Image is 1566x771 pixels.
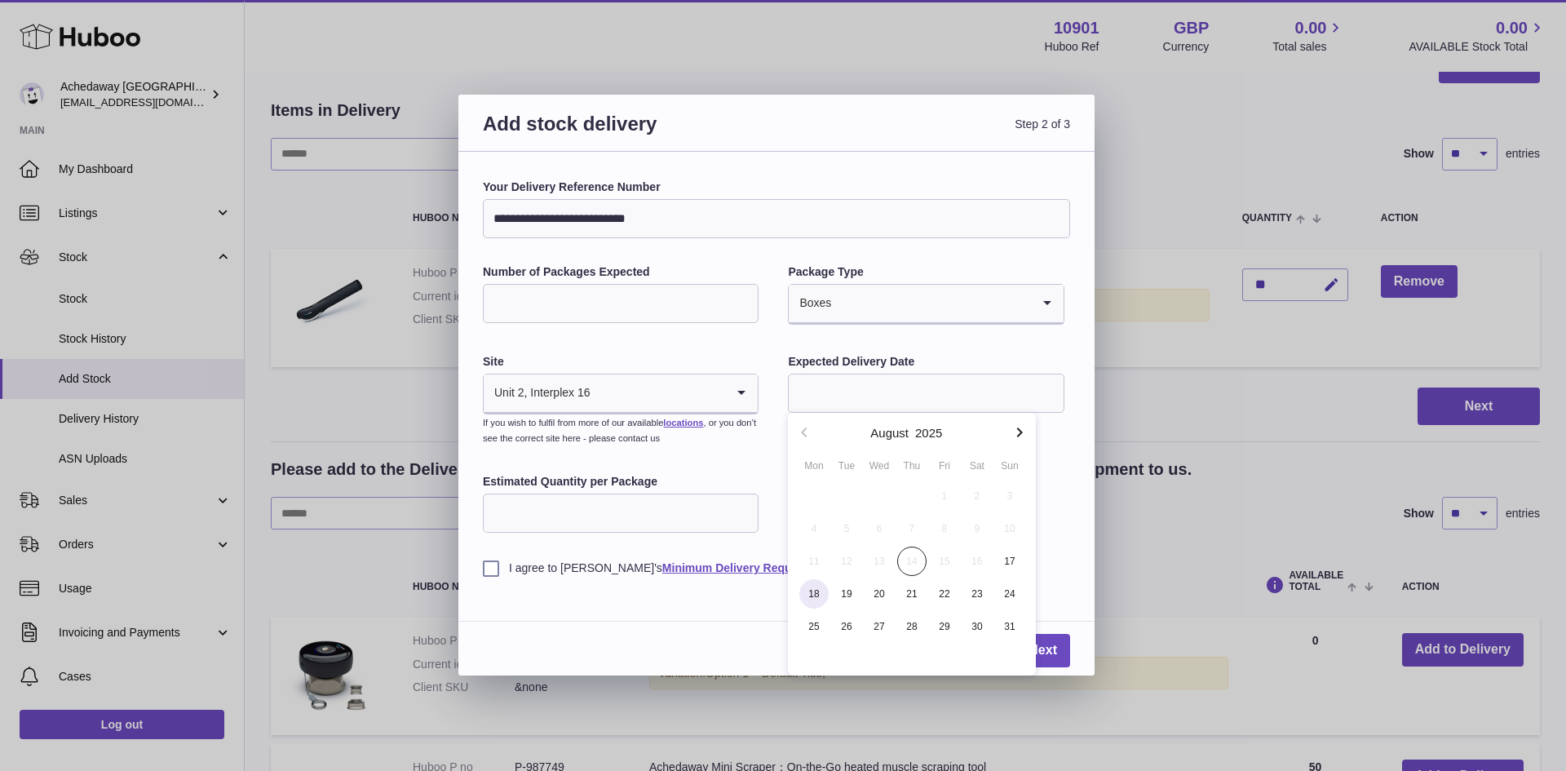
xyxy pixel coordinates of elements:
span: 15 [930,547,959,576]
button: 29 [928,610,961,643]
button: 9 [961,512,993,545]
span: 2 [962,481,992,511]
button: 7 [896,512,928,545]
div: Fri [928,459,961,473]
button: 17 [993,545,1026,578]
span: 22 [930,579,959,609]
button: 25 [798,610,830,643]
button: 13 [863,545,896,578]
div: Sat [961,459,993,473]
label: Site [483,354,759,370]
span: 12 [832,547,861,576]
button: 24 [993,578,1026,610]
span: 21 [897,579,927,609]
span: 16 [962,547,992,576]
button: 3 [993,480,1026,512]
label: I agree to [PERSON_NAME]'s [483,561,1070,576]
button: 5 [830,512,863,545]
span: 5 [832,514,861,543]
span: 28 [897,612,927,641]
input: Search for option [591,374,726,412]
button: 2025 [915,427,942,439]
button: 1 [928,480,961,512]
span: 27 [865,612,894,641]
span: 3 [995,481,1024,511]
button: 19 [830,578,863,610]
label: Expected Delivery Date [788,354,1064,370]
button: 12 [830,545,863,578]
button: 2 [961,480,993,512]
span: 7 [897,514,927,543]
button: 31 [993,610,1026,643]
span: 1 [930,481,959,511]
span: 11 [799,547,829,576]
span: Boxes [789,285,832,322]
h3: Add stock delivery [483,111,776,156]
span: 6 [865,514,894,543]
button: 10 [993,512,1026,545]
label: Package Type [788,264,1064,280]
button: 4 [798,512,830,545]
button: 8 [928,512,961,545]
label: Estimated Quantity per Package [483,474,759,490]
span: 31 [995,612,1024,641]
button: 22 [928,578,961,610]
span: 18 [799,579,829,609]
button: 18 [798,578,830,610]
button: 16 [961,545,993,578]
span: 13 [865,547,894,576]
div: Search for option [789,285,1063,324]
a: locations [663,418,703,428]
input: Search for option [832,285,1030,322]
div: Sun [993,459,1026,473]
span: 30 [962,612,992,641]
button: 26 [830,610,863,643]
label: Number of Packages Expected [483,264,759,280]
span: 8 [930,514,959,543]
button: 27 [863,610,896,643]
div: Wed [863,459,896,473]
div: Search for option [484,374,758,414]
button: 11 [798,545,830,578]
button: 30 [961,610,993,643]
div: Tue [830,459,863,473]
span: 4 [799,514,829,543]
button: 21 [896,578,928,610]
small: If you wish to fulfil from more of our available , or you don’t see the correct site here - pleas... [483,418,756,443]
button: 23 [961,578,993,610]
a: Next [1015,634,1070,667]
span: 29 [930,612,959,641]
span: 17 [995,547,1024,576]
a: Minimum Delivery Requirements [662,561,839,574]
button: 20 [863,578,896,610]
span: 9 [962,514,992,543]
button: 15 [928,545,961,578]
button: 14 [896,545,928,578]
button: 28 [896,610,928,643]
div: Thu [896,459,928,473]
span: 10 [995,514,1024,543]
span: 14 [897,547,927,576]
button: 6 [863,512,896,545]
span: 24 [995,579,1024,609]
span: 19 [832,579,861,609]
div: Mon [798,459,830,473]
span: 20 [865,579,894,609]
span: Unit 2, Interplex 16 [484,374,591,412]
span: 23 [962,579,992,609]
span: 25 [799,612,829,641]
span: 26 [832,612,861,641]
label: Your Delivery Reference Number [483,179,1070,195]
span: Step 2 of 3 [776,111,1070,156]
button: August [870,427,909,439]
